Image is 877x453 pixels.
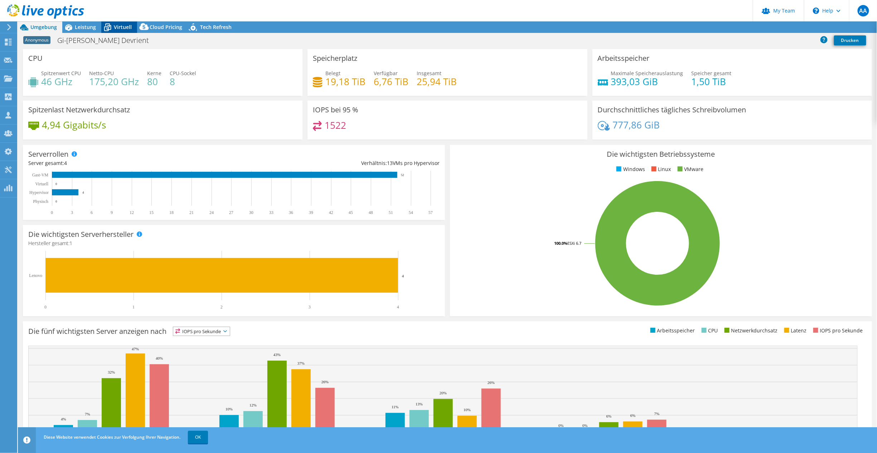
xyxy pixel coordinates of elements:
text: 12 [130,210,134,215]
h4: 25,94 TiB [417,78,457,86]
h4: 46 GHz [41,78,81,86]
a: OK [188,431,208,444]
span: Tech Refresh [200,24,232,30]
text: 42 [329,210,333,215]
text: 0% [582,423,588,428]
text: 10% [464,408,471,412]
h3: Speicherplatz [313,54,357,62]
text: Hypervisor [29,190,49,195]
li: Linux [650,165,671,173]
h4: 80 [147,78,161,86]
tspan: ESXi 6.7 [567,240,581,246]
div: Verhältnis: VMs pro Hypervisor [234,159,439,167]
span: Leistung [75,24,96,30]
text: 18 [169,210,174,215]
text: 45 [349,210,353,215]
span: Cloud Pricing [150,24,182,30]
h3: Die wichtigsten Serverhersteller [28,230,134,238]
text: 26% [321,380,329,384]
h4: 1,50 TiB [692,78,732,86]
h4: 4,94 Gigabits/s [42,121,106,129]
text: 4 [82,191,84,194]
h4: 175,20 GHz [89,78,139,86]
h1: Gi-[PERSON_NAME] Devrient [54,36,160,44]
h3: IOPS bei 95 % [313,106,358,114]
text: 33 [269,210,273,215]
text: 40% [156,356,163,360]
text: 7% [85,412,90,416]
text: 37% [297,361,305,365]
span: Netto-CPU [89,70,114,77]
text: 12% [249,403,257,407]
li: Windows [615,165,645,173]
h4: Hersteller gesamt: [28,239,440,247]
text: 27 [229,210,233,215]
span: Insgesamt [417,70,441,77]
text: 0 [51,210,53,215]
text: 54 [409,210,413,215]
text: 9 [111,210,113,215]
text: 21 [189,210,194,215]
span: Umgebung [30,24,57,30]
span: Verfügbar [374,70,398,77]
li: IOPS pro Sekunde [811,327,863,335]
span: IOPS pro Sekunde [173,327,230,336]
text: 11% [392,405,399,409]
div: Server gesamt: [28,159,234,167]
a: Drucken [834,35,866,45]
li: VMware [676,165,704,173]
text: 13% [416,402,423,406]
li: Arbeitsspeicher [649,327,695,335]
text: Virtuell [35,181,48,186]
text: 4 [402,274,404,278]
text: 43% [273,352,281,357]
span: Maximale Speicherauslastung [611,70,683,77]
text: 47% [132,347,139,351]
span: 4 [64,160,67,166]
text: 3 [309,305,311,310]
text: 15 [149,210,154,215]
span: CPU-Sockel [170,70,196,77]
tspan: 100.0% [554,240,567,246]
span: Speicher gesamt [692,70,732,77]
text: 26% [488,380,495,385]
text: 20% [440,391,447,395]
text: 52 [401,173,404,177]
span: Spitzenwert CPU [41,70,81,77]
text: 0% [558,423,564,428]
text: 32% [108,370,115,374]
text: 51 [389,210,393,215]
text: 36 [289,210,293,215]
h4: 393,03 GiB [611,78,683,86]
text: 4 [397,305,399,310]
span: AA [858,5,869,16]
li: CPU [700,327,718,335]
text: 1 [132,305,135,310]
h3: CPU [28,54,43,62]
text: 2 [221,305,223,310]
text: Physisch [33,199,48,204]
h4: 6,76 TiB [374,78,408,86]
text: Gast-VM [32,172,49,177]
text: 6 [91,210,93,215]
text: 39 [309,210,313,215]
li: Latenz [782,327,807,335]
h3: Serverrollen [28,150,68,158]
text: 6% [630,413,636,418]
text: 4% [61,417,66,421]
li: Netzwerkdurchsatz [723,327,778,335]
span: Kerne [147,70,161,77]
span: Virtuell [114,24,132,30]
text: 0 [55,182,57,186]
span: 1 [69,240,72,247]
h3: Spitzenlast Netzwerkdurchsatz [28,106,130,114]
h3: Arbeitsspeicher [598,54,650,62]
text: 3 [71,210,73,215]
text: 24 [209,210,214,215]
span: Diese Website verwendet Cookies zur Verfolgung Ihrer Navigation. [44,434,180,440]
text: 0 [55,200,57,203]
span: 13 [387,160,393,166]
text: 0 [44,305,47,310]
svg: \n [813,8,819,14]
text: 6% [606,414,612,418]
